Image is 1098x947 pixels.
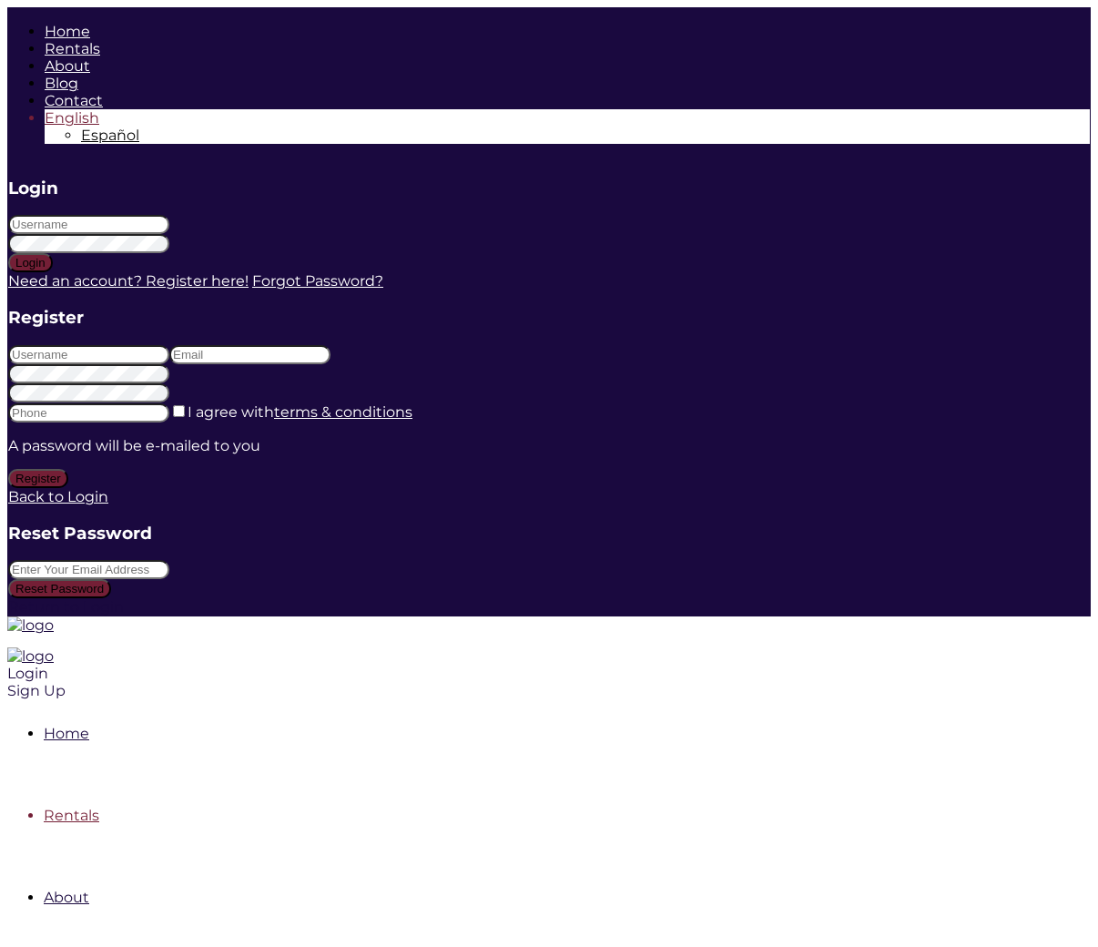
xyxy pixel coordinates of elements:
[8,469,68,488] button: Register
[188,403,412,421] label: I agree with
[45,92,103,109] a: Contact
[44,807,99,824] a: Rentals
[45,109,99,127] a: Switch to English
[8,579,111,598] button: Reset Password
[8,523,1090,544] h3: Reset Password
[252,272,383,290] a: Forgot Password?
[8,215,169,234] input: Username
[8,307,1090,328] h3: Register
[45,57,90,75] a: About
[7,682,1073,699] div: Sign Up
[8,437,1090,454] p: A password will be e-mailed to you
[81,127,139,144] a: Switch to Español
[44,889,89,906] a: About
[8,178,1090,199] h3: Login
[8,598,124,616] a: Return to Login
[7,665,1073,682] div: Login
[7,647,54,665] img: logo
[8,253,53,272] button: Login
[8,403,169,423] input: Phone
[274,403,412,421] a: terms & conditions
[8,345,169,364] input: Username
[45,40,100,57] a: Rentals
[45,23,90,40] a: Home
[45,109,99,127] span: English
[169,345,330,364] input: Email
[8,488,108,505] a: Back to Login
[81,127,139,144] span: Español
[8,560,169,579] input: Enter Your Email Address
[45,75,78,92] a: Blog
[7,616,54,634] img: logo
[8,272,249,290] a: Need an account? Register here!
[44,725,89,742] a: Home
